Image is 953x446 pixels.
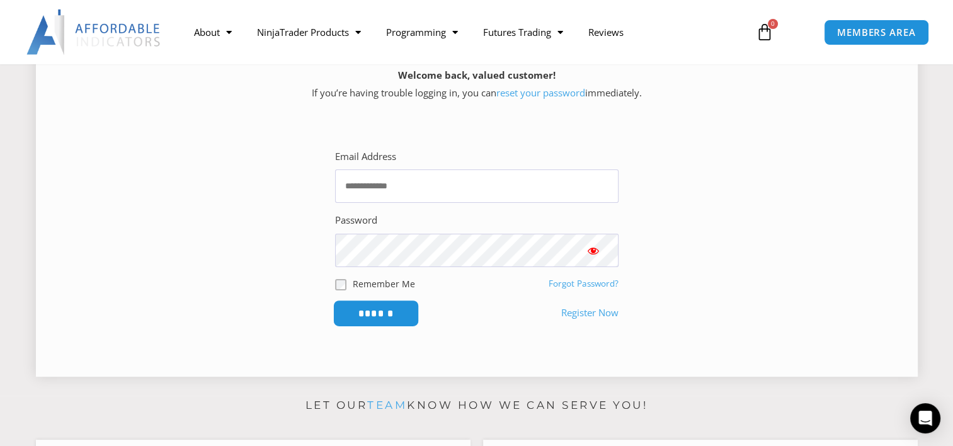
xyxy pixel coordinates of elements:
[335,212,377,229] label: Password
[568,234,619,267] button: Show password
[496,86,585,99] a: reset your password
[58,67,896,102] p: If you’re having trouble logging in, you can immediately.
[575,18,636,47] a: Reviews
[373,18,470,47] a: Programming
[470,18,575,47] a: Futures Trading
[335,148,396,166] label: Email Address
[353,277,415,290] label: Remember Me
[181,18,244,47] a: About
[910,403,940,433] div: Open Intercom Messenger
[824,20,929,45] a: MEMBERS AREA
[244,18,373,47] a: NinjaTrader Products
[837,28,916,37] span: MEMBERS AREA
[561,304,619,322] a: Register Now
[181,18,743,47] nav: Menu
[398,69,556,81] strong: Welcome back, valued customer!
[549,278,619,289] a: Forgot Password?
[737,14,792,50] a: 0
[367,399,407,411] a: team
[26,9,162,55] img: LogoAI | Affordable Indicators – NinjaTrader
[36,396,918,416] p: Let our know how we can serve you!
[768,19,778,29] span: 0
